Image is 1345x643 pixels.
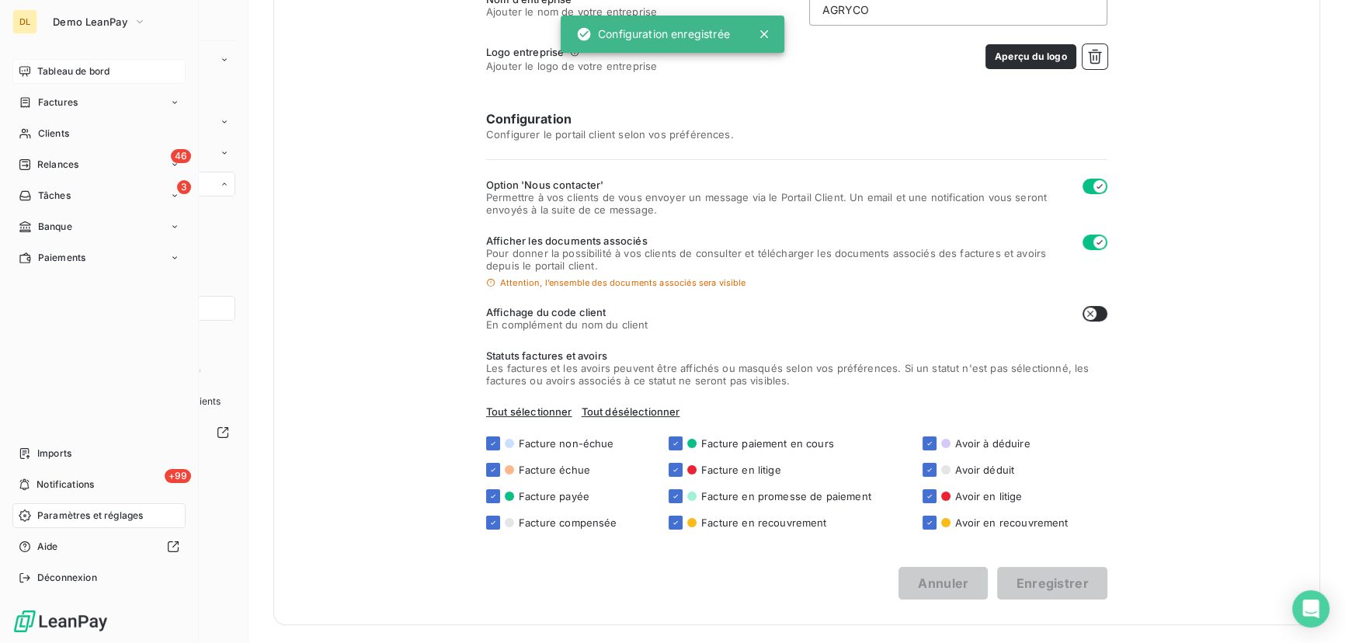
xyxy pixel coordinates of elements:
span: Avoir en recouvrement [955,516,1068,529]
span: Affichage du code client [486,306,648,318]
span: Banque [38,220,72,234]
span: Notifications [36,478,94,492]
span: Facture compensée [519,516,617,529]
span: Pour donner la possibilité à vos clients de consulter et télécharger les documents associés des f... [486,247,1070,272]
span: Demo LeanPay [53,16,127,28]
button: Annuler [898,567,988,600]
span: Clients [38,127,69,141]
span: Déconnexion [37,571,97,585]
span: Facture échue [519,464,590,476]
span: Les factures et les avoirs peuvent être affichés ou masqués selon vos préférences. Si un statut n... [486,362,1107,387]
span: Facture en litige [701,464,781,476]
span: Ajouter le nom de votre entreprise [486,5,657,18]
span: 3 [177,180,191,194]
span: Facture en promesse de paiement [701,490,871,502]
span: Tout sélectionner [486,405,572,418]
span: +99 [165,469,191,483]
span: Tâches [38,189,71,203]
span: Paramètres et réglages [37,509,143,523]
span: Afficher les documents associés [486,235,1070,247]
div: Open Intercom Messenger [1292,590,1329,627]
span: Imports [37,447,71,461]
span: Paiements [38,251,85,265]
span: Relances [37,158,78,172]
span: En complément du nom du client [486,318,648,331]
span: Aide [37,540,58,554]
div: DL [12,9,37,34]
span: Ajouter le logo de votre entreprise [486,60,657,72]
span: Permettre à vos clients de vous envoyer un message via le Portail Client. Un email et une notific... [486,191,1070,216]
img: Logo LeanPay [12,609,109,634]
span: Tableau de bord [37,64,109,78]
div: Configuration enregistrée [576,20,730,48]
span: 46 [171,149,191,163]
span: Attention, l’ensemble des documents associés sera visible [500,278,746,287]
button: Enregistrer [997,567,1107,600]
span: Statuts factures et avoirs [486,349,1107,362]
h6: Configuration [486,109,1107,128]
span: Tout désélectionner [582,405,680,418]
span: Facture payée [519,490,589,502]
span: Facture en recouvrement [701,516,826,529]
span: Logo entreprise [486,46,564,58]
span: Avoir en litige [955,490,1022,502]
span: Facture non-échue [519,437,614,450]
button: Aperçu du logo [985,44,1076,69]
span: Factures [38,96,78,109]
span: Avoir à déduire [955,437,1030,450]
span: Configurer le portail client selon vos préférences. [486,128,1107,141]
span: Option 'Nous contacter' [486,179,1070,191]
a: Aide [12,534,186,559]
span: Avoir déduit [955,464,1014,476]
span: Facture paiement en cours [701,437,834,450]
